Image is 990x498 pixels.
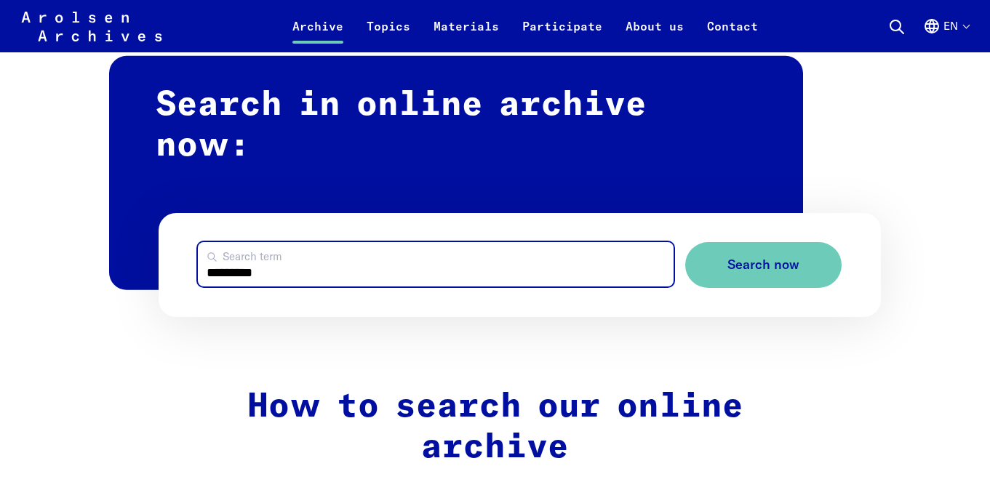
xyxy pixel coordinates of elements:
[355,17,422,52] a: Topics
[109,56,803,290] h2: Search in online archive now:
[695,17,770,52] a: Contact
[281,9,770,44] nav: Primary
[281,17,355,52] a: Archive
[422,17,511,52] a: Materials
[511,17,614,52] a: Participate
[188,387,803,468] h2: How to search our online archive
[923,17,969,52] button: English, language selection
[727,257,799,273] span: Search now
[614,17,695,52] a: About us
[685,242,842,288] button: Search now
